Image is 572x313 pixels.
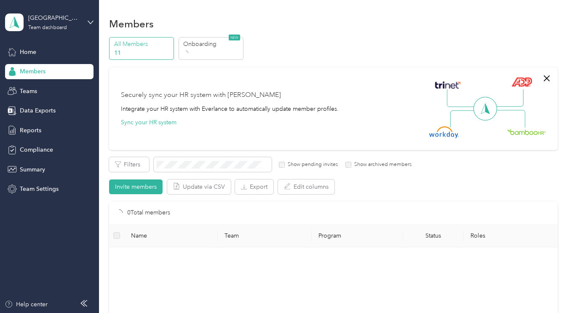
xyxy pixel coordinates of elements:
th: Roles [464,224,557,247]
div: Securely sync your HR system with [PERSON_NAME] [121,90,281,100]
iframe: Everlance-gr Chat Button Frame [525,266,572,313]
label: Show archived members [351,161,412,169]
span: Summary [20,165,45,174]
div: [GEOGRAPHIC_DATA][US_STATE] [28,13,81,22]
p: All Members [114,40,171,48]
button: Edit columns [278,179,334,194]
span: Data Exports [20,106,56,115]
th: Team [218,224,311,247]
span: Name [131,232,211,239]
th: Name [124,224,218,247]
button: Export [235,179,273,194]
button: Invite members [109,179,163,194]
span: Compliance [20,145,53,154]
img: Workday [429,126,459,138]
img: Line Left Down [450,110,479,127]
div: Integrate your HR system with Everlance to automatically update member profiles. [121,104,339,113]
h1: Members [109,19,154,28]
label: Show pending invites [285,161,338,169]
img: ADP [511,77,532,87]
img: BambooHR [507,129,546,135]
p: Onboarding [183,40,241,48]
th: Program [312,224,403,247]
span: Members [20,67,45,76]
span: Home [20,48,36,56]
button: Filters [109,157,149,172]
img: Line Right Up [494,89,524,107]
th: Status [403,224,464,247]
p: 11 [114,48,171,57]
button: Help center [5,300,48,309]
span: Teams [20,87,37,96]
img: Line Left Up [447,89,476,107]
div: Team dashboard [28,25,67,30]
img: Line Right Down [496,110,525,128]
p: 0 Total members [127,208,170,217]
button: Update via CSV [167,179,231,194]
img: Trinet [433,79,462,91]
span: Team Settings [20,185,59,193]
span: NEW [229,35,240,40]
button: Sync your HR system [121,118,176,127]
span: Reports [20,126,41,135]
